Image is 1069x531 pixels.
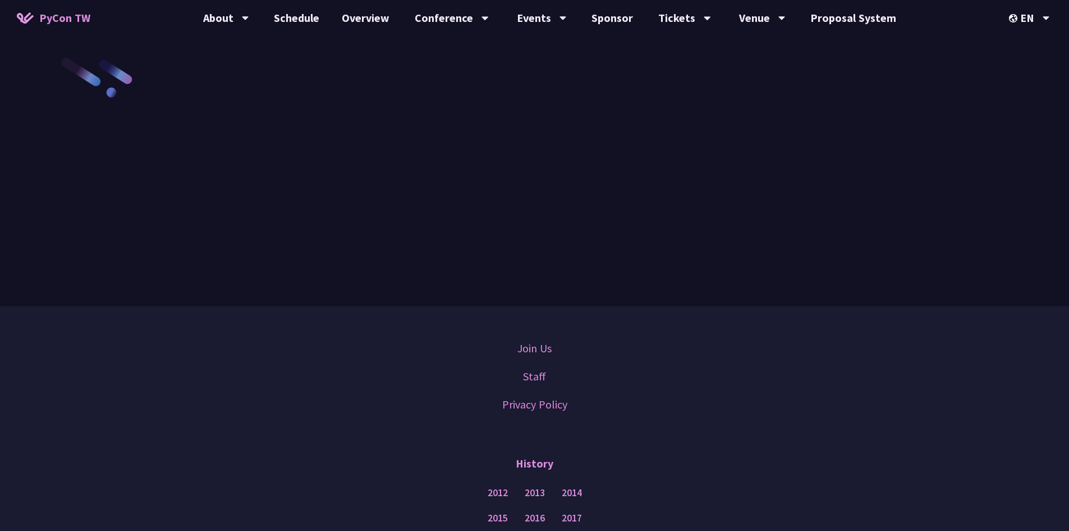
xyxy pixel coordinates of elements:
a: 2015 [488,511,508,525]
a: 2012 [488,486,508,500]
a: 2014 [562,486,582,500]
a: PyCon TW [6,4,102,32]
a: Privacy Policy [502,396,567,413]
span: PyCon TW [39,10,90,26]
a: 2016 [525,511,545,525]
a: 2017 [562,511,582,525]
p: History [516,447,553,480]
a: Join Us [517,340,552,357]
img: Home icon of PyCon TW 2025 [17,12,34,24]
a: Staff [523,368,546,385]
a: 2013 [525,486,545,500]
img: Locale Icon [1009,14,1020,22]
